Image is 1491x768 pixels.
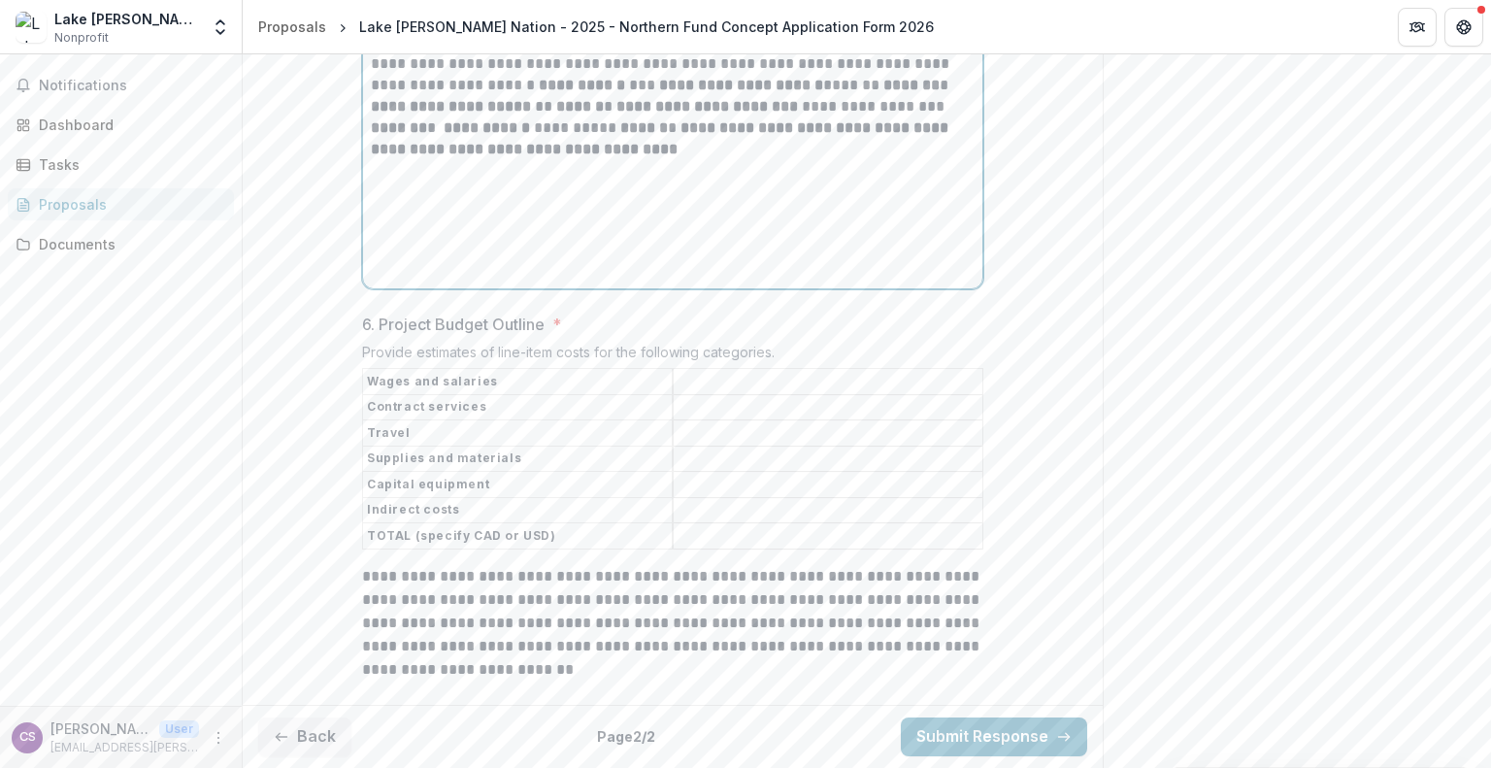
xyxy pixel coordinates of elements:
button: More [207,726,230,750]
div: Proposals [258,17,326,37]
button: Back [258,718,351,756]
th: Indirect costs [363,497,674,523]
th: Capital equipment [363,472,674,498]
a: Dashboard [8,109,234,141]
button: Get Help [1444,8,1483,47]
div: Tasks [39,154,218,175]
p: Page 2 / 2 [597,726,655,747]
th: Contract services [363,394,674,420]
p: [EMAIL_ADDRESS][PERSON_NAME][DOMAIN_NAME] [50,739,199,756]
th: Travel [363,420,674,447]
div: Provide estimates of line-item costs for the following categories. [362,344,983,368]
div: Lake [PERSON_NAME] Nation - 2025 - Northern Fund Concept Application Form 2026 [359,17,934,37]
span: Nonprofit [54,29,109,47]
th: TOTAL (specify CAD or USD) [363,523,674,550]
button: Partners [1398,8,1437,47]
div: Proposals [39,194,218,215]
p: 6. Project Budget Outline [362,313,545,336]
p: [PERSON_NAME] [50,718,151,739]
div: Lake [PERSON_NAME] Nation [54,9,199,29]
p: User [159,720,199,738]
button: Notifications [8,70,234,101]
th: Supplies and materials [363,446,674,472]
div: Cassie Seibert [19,731,36,744]
a: Proposals [8,188,234,220]
div: Dashboard [39,115,218,135]
span: Notifications [39,78,226,94]
th: Wages and salaries [363,369,674,395]
button: Submit Response [901,718,1087,756]
a: Documents [8,228,234,260]
a: Tasks [8,149,234,181]
a: Proposals [250,13,334,41]
button: Open entity switcher [207,8,234,47]
div: Documents [39,234,218,254]
nav: breadcrumb [250,13,942,41]
img: Lake Babine Nation [16,12,47,43]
